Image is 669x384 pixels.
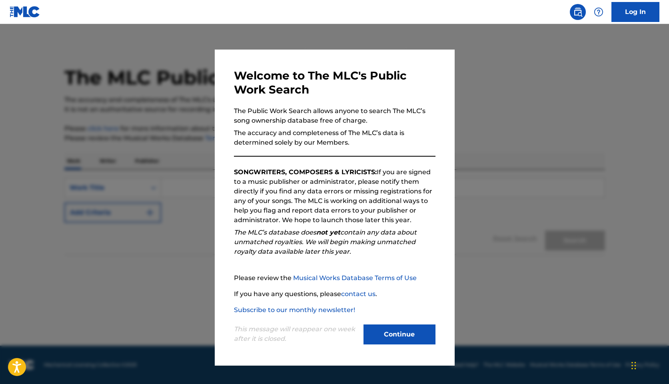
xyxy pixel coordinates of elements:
[316,229,340,236] strong: not yet
[234,69,435,97] h3: Welcome to The MLC's Public Work Search
[629,346,669,384] iframe: Chat Widget
[234,306,355,314] a: Subscribe to our monthly newsletter!
[234,167,435,225] p: If you are signed to a music publisher or administrator, please notify them directly if you find ...
[234,168,377,176] strong: SONGWRITERS, COMPOSERS & LYRICISTS:
[234,273,435,283] p: Please review the
[234,324,359,344] p: This message will reappear one week after it is closed.
[10,6,40,18] img: MLC Logo
[234,106,435,125] p: The Public Work Search allows anyone to search The MLC’s song ownership database free of charge.
[591,4,607,20] div: Help
[363,324,435,344] button: Continue
[594,7,603,17] img: help
[293,274,417,282] a: Musical Works Database Terms of Use
[611,2,659,22] a: Log In
[234,128,435,147] p: The accuracy and completeness of The MLC’s data is determined solely by our Members.
[234,229,417,255] em: The MLC’s database does contain any data about unmatched royalties. We will begin making unmatche...
[631,354,636,378] div: Drag
[570,4,586,20] a: Public Search
[234,289,435,299] p: If you have any questions, please .
[573,7,583,17] img: search
[341,290,375,298] a: contact us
